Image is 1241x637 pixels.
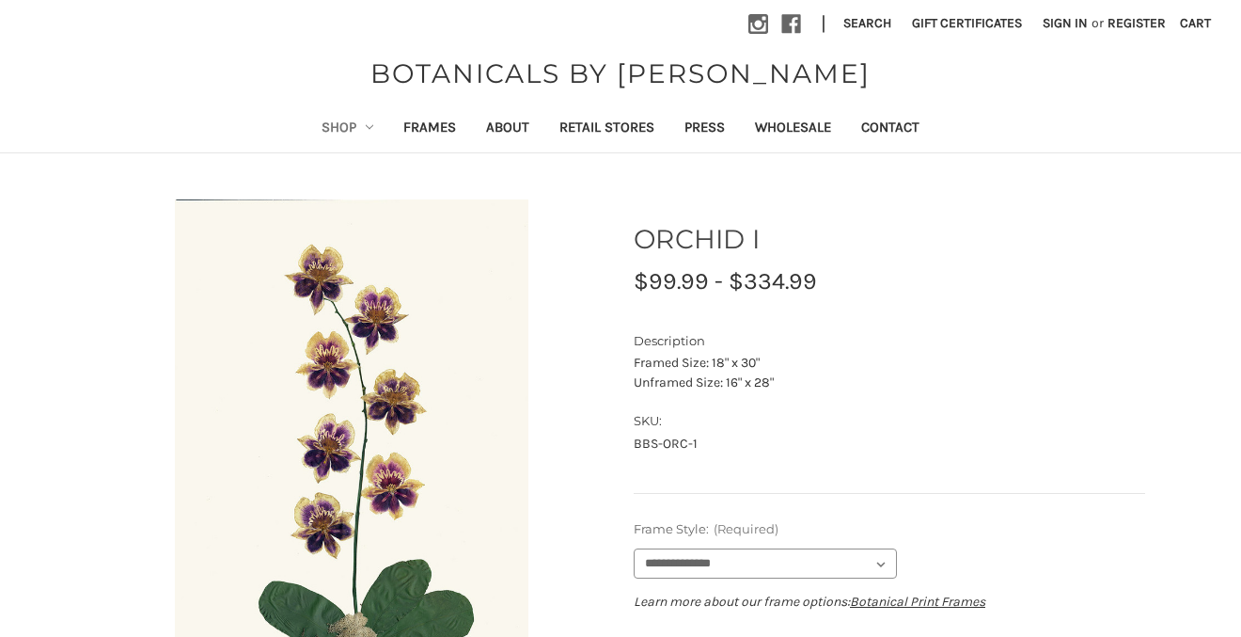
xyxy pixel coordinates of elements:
[634,520,1145,539] label: Frame Style:
[1180,15,1211,31] span: Cart
[634,434,1145,454] dd: BBS-ORC-1
[634,592,1145,612] p: Learn more about our frame options:
[634,412,1140,431] dt: SKU:
[634,219,1145,259] h1: ORCHID I
[846,106,935,152] a: Contact
[361,54,880,93] a: BOTANICALS BY [PERSON_NAME]
[740,106,846,152] a: Wholesale
[544,106,669,152] a: Retail Stores
[471,106,544,152] a: About
[850,594,985,610] a: Botanical Print Frames
[714,521,778,536] small: (Required)
[306,106,389,152] a: Shop
[634,332,1140,351] dt: Description
[634,353,1145,392] p: Framed Size: 18" x 30" Unframed Size: 16" x 28"
[669,106,740,152] a: Press
[634,267,817,295] span: $99.99 - $334.99
[814,9,833,40] li: |
[1090,13,1106,33] span: or
[388,106,471,152] a: Frames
